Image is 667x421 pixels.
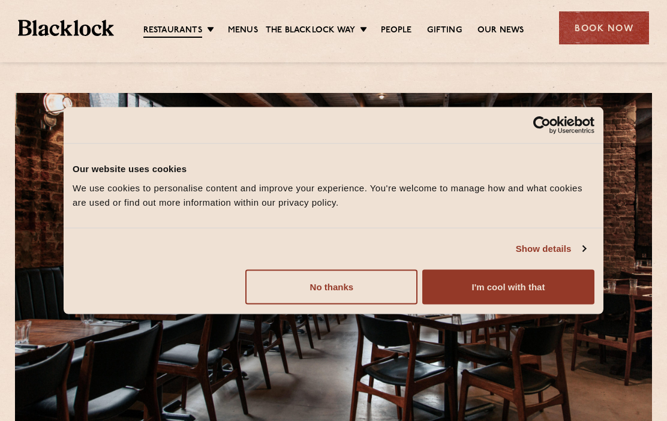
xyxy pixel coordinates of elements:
a: Restaurants [143,25,202,38]
a: The Blacklock Way [266,25,355,37]
a: Usercentrics Cookiebot - opens in a new window [489,116,594,134]
a: Menus [228,25,258,37]
div: Our website uses cookies [73,162,594,176]
a: Gifting [427,25,461,37]
img: BL_Textured_Logo-footer-cropped.svg [18,20,114,36]
div: We use cookies to personalise content and improve your experience. You're welcome to manage how a... [73,181,594,209]
button: No thanks [245,269,417,304]
a: Our News [477,25,524,37]
a: Show details [516,242,585,256]
div: Book Now [559,11,649,44]
a: People [381,25,411,37]
button: I'm cool with that [422,269,594,304]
